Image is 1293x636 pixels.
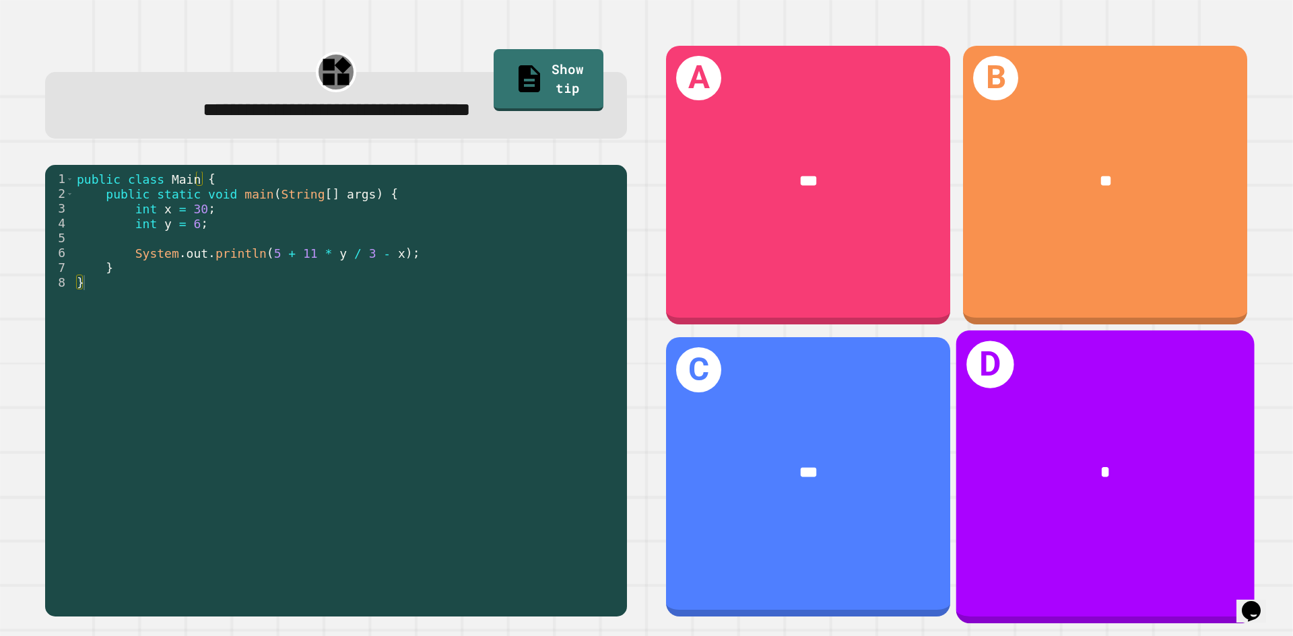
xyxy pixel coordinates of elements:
[45,186,74,201] div: 2
[66,172,73,186] span: Toggle code folding, rows 1 through 8
[676,56,721,101] h1: A
[1236,582,1280,623] iframe: chat widget
[967,341,1014,388] h1: D
[45,275,74,290] div: 8
[45,246,74,260] div: 6
[66,186,73,201] span: Toggle code folding, rows 2 through 7
[45,231,74,246] div: 5
[676,347,721,392] h1: C
[494,49,603,111] a: Show tip
[45,172,74,186] div: 1
[45,201,74,216] div: 3
[45,260,74,275] div: 7
[45,216,74,231] div: 4
[973,56,1018,101] h1: B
